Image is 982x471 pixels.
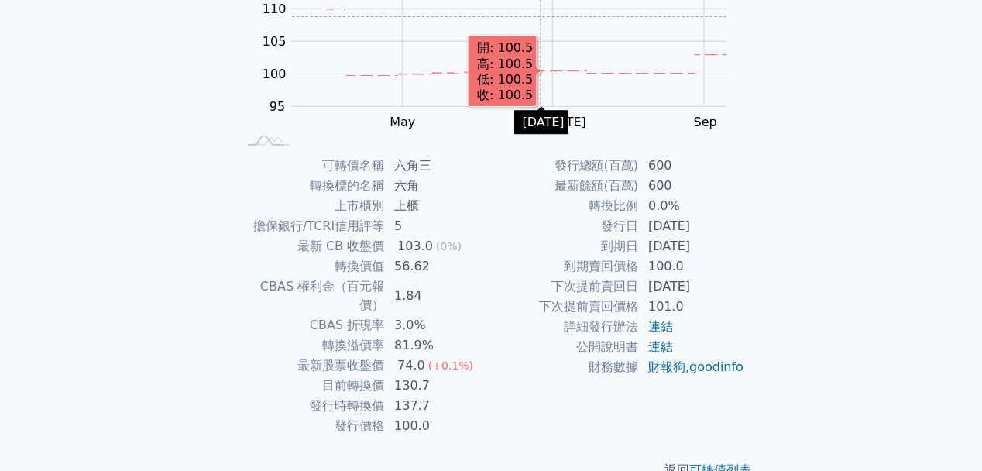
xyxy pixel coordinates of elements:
[237,196,385,216] td: 上市櫃別
[648,359,685,374] a: 財報狗
[491,196,639,216] td: 轉換比例
[694,115,717,129] tspan: Sep
[491,156,639,176] td: 發行總額(百萬)
[436,240,462,253] span: (0%)
[491,317,639,337] td: 詳細發行辦法
[237,416,385,436] td: 發行價格
[639,297,745,317] td: 101.0
[237,315,385,335] td: CBAS 折現率
[385,156,491,176] td: 六角三
[385,176,491,196] td: 六角
[237,396,385,416] td: 發行時轉換價
[237,256,385,277] td: 轉換價值
[385,335,491,356] td: 81.9%
[385,376,491,396] td: 130.7
[385,196,491,216] td: 上櫃
[385,315,491,335] td: 3.0%
[237,277,385,315] td: CBAS 權利金（百元報價）
[385,277,491,315] td: 1.84
[428,359,473,372] span: (+0.1%)
[689,359,743,374] a: goodinfo
[394,237,436,256] div: 103.0
[648,339,673,354] a: 連結
[639,357,745,377] td: ,
[270,99,285,114] tspan: 95
[237,216,385,236] td: 擔保銀行/TCRI信用評等
[639,156,745,176] td: 600
[491,236,639,256] td: 到期日
[385,216,491,236] td: 5
[263,34,287,49] tspan: 105
[491,256,639,277] td: 到期賣回價格
[639,216,745,236] td: [DATE]
[237,376,385,396] td: 目前轉換價
[237,176,385,196] td: 轉換標的名稱
[648,319,673,334] a: 連結
[385,256,491,277] td: 56.62
[385,396,491,416] td: 137.7
[491,297,639,317] td: 下次提前賣回價格
[491,357,639,377] td: 財務數據
[237,356,385,376] td: 最新股票收盤價
[639,176,745,196] td: 600
[491,176,639,196] td: 最新餘額(百萬)
[491,277,639,297] td: 下次提前賣回日
[237,335,385,356] td: 轉換溢價率
[639,236,745,256] td: [DATE]
[390,115,416,129] tspan: May
[491,337,639,357] td: 公開說明書
[237,236,385,256] td: 最新 CB 收盤價
[639,256,745,277] td: 100.0
[394,356,428,375] div: 74.0
[639,277,745,297] td: [DATE]
[385,416,491,436] td: 100.0
[491,216,639,236] td: 發行日
[544,115,586,129] tspan: [DATE]
[639,196,745,216] td: 0.0%
[263,67,287,81] tspan: 100
[237,156,385,176] td: 可轉債名稱
[263,2,287,16] tspan: 110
